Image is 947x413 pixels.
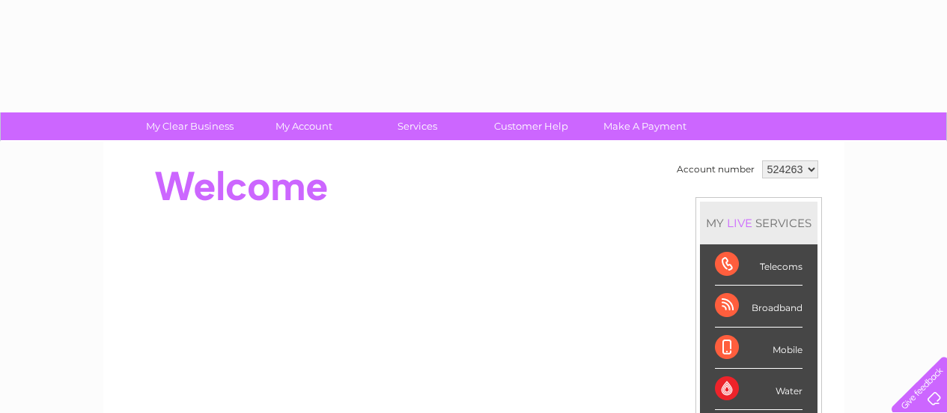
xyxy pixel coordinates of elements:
a: My Account [242,112,365,140]
a: Services [356,112,479,140]
div: Telecoms [715,244,803,286]
a: Customer Help [469,112,593,140]
td: Account number [673,157,758,182]
a: Make A Payment [583,112,707,140]
div: Water [715,369,803,410]
div: LIVE [724,216,755,230]
div: Mobile [715,328,803,369]
div: MY SERVICES [700,202,817,244]
div: Broadband [715,286,803,327]
a: My Clear Business [128,112,252,140]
